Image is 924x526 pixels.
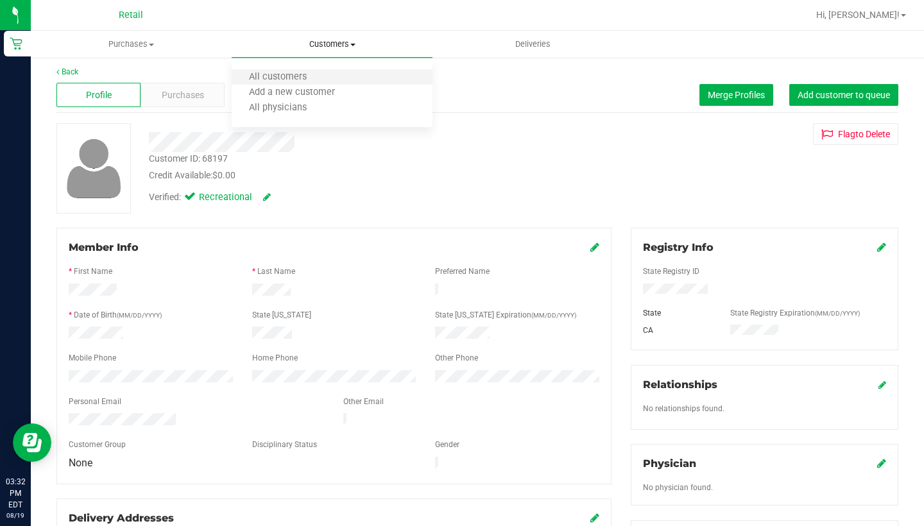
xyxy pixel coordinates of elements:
label: Gender [435,439,459,450]
label: Other Email [343,396,384,407]
span: All customers [232,72,324,83]
span: No physician found. [643,483,713,492]
div: State [633,307,721,319]
label: No relationships found. [643,403,724,414]
inline-svg: Retail [10,37,22,50]
label: Mobile Phone [69,352,116,364]
label: Personal Email [69,396,121,407]
iframe: Resource center [13,423,51,462]
a: Customers All customers Add a new customer All physicians [232,31,432,58]
label: State [US_STATE] [252,309,311,321]
span: None [69,457,92,469]
span: Deliveries [498,38,568,50]
button: Flagto Delete [813,123,898,145]
p: 03:32 PM EDT [6,476,25,511]
label: Other Phone [435,352,478,364]
span: Retail [119,10,143,21]
div: CA [633,325,721,336]
label: Last Name [257,266,295,277]
label: Disciplinary Status [252,439,317,450]
span: All physicians [232,103,324,114]
span: Hi, [PERSON_NAME]! [816,10,900,20]
span: Registry Info [643,241,714,253]
a: Back [56,67,78,76]
span: Purchases [162,89,204,102]
button: Add customer to queue [789,84,898,106]
span: Relationships [643,378,717,391]
span: Member Info [69,241,139,253]
span: (MM/DD/YYYY) [531,312,576,319]
a: Purchases [31,31,232,58]
span: Purchases [31,38,231,50]
span: Physician [643,457,696,470]
a: Deliveries [432,31,633,58]
label: State Registry ID [643,266,699,277]
span: Merge Profiles [708,90,765,100]
label: State [US_STATE] Expiration [435,309,576,321]
span: (MM/DD/YYYY) [117,312,162,319]
span: Recreational [199,191,250,205]
span: Delivery Addresses [69,512,174,524]
span: Add a new customer [232,87,352,98]
button: Merge Profiles [699,84,773,106]
label: Home Phone [252,352,298,364]
span: Customers [232,38,432,50]
div: Customer ID: 68197 [149,152,228,165]
span: (MM/DD/YYYY) [815,310,860,317]
label: Customer Group [69,439,126,450]
img: user-icon.png [60,135,128,201]
p: 08/19 [6,511,25,520]
label: Date of Birth [74,309,162,321]
span: Add customer to queue [798,90,890,100]
label: Preferred Name [435,266,490,277]
label: State Registry Expiration [730,307,860,319]
span: Profile [86,89,112,102]
span: $0.00 [212,170,235,180]
div: Credit Available: [149,169,560,182]
div: Verified: [149,191,271,205]
label: First Name [74,266,112,277]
